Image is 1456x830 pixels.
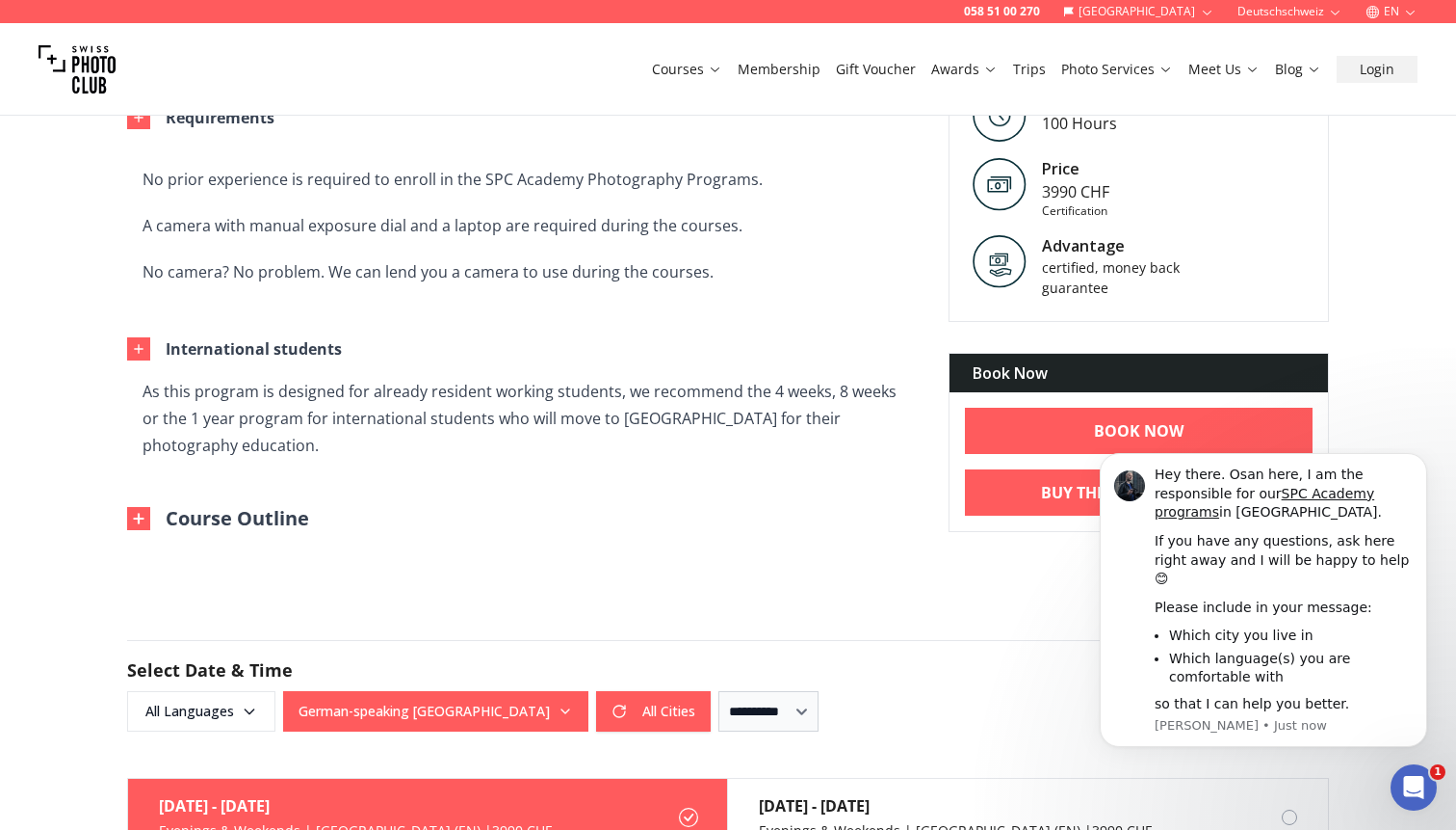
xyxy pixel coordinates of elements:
div: 3990 CHF [1042,180,1109,203]
button: Trips [1005,56,1053,83]
div: Advantage [1042,234,1206,257]
button: Photo Services [1053,56,1181,83]
button: Courses [644,56,730,83]
a: Photo Services [1061,60,1173,79]
p: As this program is designed for already resident working students, we recommend the 4 weeks, 8 we... [143,378,902,459]
a: Membership [738,60,820,79]
span: All Languages [130,694,273,729]
button: Awards [923,56,1005,83]
a: Meet Us [1188,60,1260,79]
button: International students [112,320,902,378]
p: A camera with manual exposure dial and a laptop are required during the courses. [143,212,902,239]
div: certified, money back guarantee [1042,257,1206,298]
button: Membership [730,56,828,83]
div: Requirements [143,166,902,320]
div: Certification [1042,203,1109,219]
div: [DATE] - [DATE] [759,794,1152,817]
div: Book Now [949,354,1328,392]
div: International students [166,335,342,362]
button: Course Outline [127,505,309,532]
div: International students [143,378,902,474]
iframe: Intercom live chat [1391,764,1437,811]
a: Courses [652,60,722,79]
h2: Select Date & Time [127,656,1329,683]
button: Meet Us [1181,56,1267,83]
img: Swiss photo club [39,31,116,108]
img: Outline Close [127,507,150,530]
a: Blog [1275,60,1321,79]
a: Trips [1013,60,1046,79]
button: All Cities [596,691,711,732]
a: Gift Voucher [836,60,916,79]
p: No camera? No problem. We can lend you a camera to use during the courses. [143,258,902,285]
img: Advantage [973,234,1027,288]
span: 1 [1430,764,1445,780]
b: Buy This Course As Gift [1041,481,1236,504]
div: 100 Hours [1042,112,1117,135]
button: All Languages [127,691,275,732]
button: German-speaking [GEOGRAPHIC_DATA] [283,691,588,732]
a: BOOK NOW [965,408,1313,454]
b: BOOK NOW [1094,419,1183,442]
a: Awards [931,60,998,79]
p: No prior experience is required to enroll in the SPC Academy Photography Programs. [143,166,902,193]
iframe: Intercom notifications message [1071,448,1456,820]
button: Blog [1267,56,1329,83]
div: Requirements [166,104,274,131]
div: [DATE] - [DATE] [159,794,552,817]
button: Login [1337,56,1417,83]
button: Gift Voucher [828,56,923,83]
img: Price [973,157,1027,211]
a: 058 51 00 270 [964,4,1040,19]
button: Requirements [112,89,902,147]
div: Price [1042,157,1109,180]
a: Buy This Course As Gift [965,469,1313,516]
